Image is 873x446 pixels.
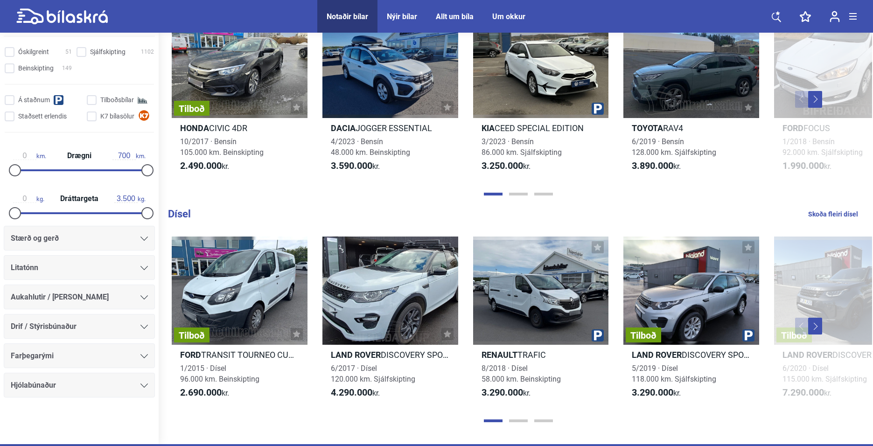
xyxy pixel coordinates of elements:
[172,9,307,180] a: TilboðHondaCIVIC 4DR10/2017 · Bensín105.000 km. Beinskipting2.490.000kr.
[100,95,134,105] span: Tilboðsbílar
[808,318,822,334] button: Next
[534,193,553,195] button: Page 3
[114,195,146,203] span: kg.
[180,364,259,383] span: 1/2015 · Dísel 96.000 km. Beinskipting
[782,350,832,360] b: Land Rover
[322,237,458,407] a: Land RoverDISCOVERY SPORT HSE R-DYNAMIC6/2017 · Dísel120.000 km. Sjálfskipting4.290.000kr.
[630,331,656,340] span: Tilboð
[331,123,356,133] b: Dacia
[482,137,562,157] span: 3/2023 · Bensín 86.000 km. Sjálfskipting
[168,208,191,220] b: Dísel
[322,123,458,133] h2: JOGGER ESSENTIAL
[322,9,458,180] a: DaciaJOGGER ESSENTIAL4/2023 · Bensín48.000 km. Beinskipting3.590.000kr.
[90,47,126,57] span: Sjálfskipting
[484,193,503,195] button: Page 1
[172,237,307,407] a: TilboðFordTRANSIT TOURNEO CUSTOM1/2015 · Dísel96.000 km. Beinskipting2.690.000kr.
[179,104,205,113] span: Tilboð
[62,63,72,73] span: 149
[331,137,410,157] span: 4/2023 · Bensín 48.000 km. Beinskipting
[782,160,831,172] span: kr.
[18,111,67,121] span: Staðsett erlendis
[18,63,54,73] span: Beinskipting
[11,261,38,274] span: Litatónn
[632,123,663,133] b: Toyota
[795,91,809,108] button: Previous
[65,152,94,160] span: Drægni
[482,123,495,133] b: Kia
[11,349,54,362] span: Farþegarými
[830,11,840,22] img: user-login.svg
[534,419,553,422] button: Page 3
[482,350,517,360] b: Renault
[808,208,858,220] a: Skoða fleiri dísel
[623,349,759,360] h2: DISCOVERY SPORT PURE
[327,12,368,21] a: Notaðir bílar
[11,320,77,333] span: Drif / Stýrisbúnaður
[482,364,561,383] span: 8/2018 · Dísel 58.000 km. Beinskipting
[632,364,716,383] span: 5/2019 · Dísel 118.000 km. Sjálfskipting
[331,387,372,398] b: 4.290.000
[18,47,49,57] span: Óskilgreint
[13,152,46,160] span: km.
[100,111,134,121] span: K7 bílasölur
[180,137,264,157] span: 10/2017 · Bensín 105.000 km. Beinskipting
[782,123,803,133] b: Ford
[436,12,474,21] a: Allt um bíla
[632,160,673,171] b: 3.890.000
[782,387,824,398] b: 7.290.000
[172,123,307,133] h2: CIVIC 4DR
[331,387,380,398] span: kr.
[322,349,458,360] h2: DISCOVERY SPORT HSE R-DYNAMIC
[387,12,417,21] a: Nýir bílar
[473,349,609,360] h2: TRAFIC
[484,419,503,422] button: Page 1
[180,160,222,171] b: 2.490.000
[11,379,56,392] span: Hjólabúnaður
[11,291,109,304] span: Aukahlutir / [PERSON_NAME]
[482,387,531,398] span: kr.
[782,137,863,157] span: 1/2018 · Bensín 92.000 km. Sjálfskipting
[331,160,380,172] span: kr.
[781,331,807,340] span: Tilboð
[331,350,381,360] b: Land Rover
[482,160,531,172] span: kr.
[509,419,528,422] button: Page 2
[782,160,824,171] b: 1.990.000
[623,237,759,407] a: TilboðLand RoverDISCOVERY SPORT PURE5/2019 · Dísel118.000 km. Sjálfskipting3.290.000kr.
[65,47,72,57] span: 51
[58,195,101,202] span: Dráttargeta
[172,349,307,360] h2: TRANSIT TOURNEO CUSTOM
[18,95,50,105] span: Á staðnum
[180,160,229,172] span: kr.
[141,47,154,57] span: 1102
[623,123,759,133] h2: RAV4
[632,350,682,360] b: Land Rover
[180,387,222,398] b: 2.690.000
[782,387,831,398] span: kr.
[180,387,229,398] span: kr.
[180,350,201,360] b: Ford
[180,123,209,133] b: Honda
[623,9,759,180] a: ToyotaRAV46/2019 · Bensín128.000 km. Sjálfskipting3.890.000kr.
[632,387,673,398] b: 3.290.000
[632,387,681,398] span: kr.
[13,195,44,203] span: kg.
[492,12,525,21] a: Um okkur
[331,364,415,383] span: 6/2017 · Dísel 120.000 km. Sjálfskipting
[482,387,523,398] b: 3.290.000
[782,364,867,383] span: 6/2020 · Dísel 115.000 km. Sjálfskipting
[473,9,609,180] a: KiaCEED SPECIAL EDITION3/2023 · Bensín86.000 km. Sjálfskipting3.250.000kr.
[473,237,609,407] a: RenaultTRAFIC8/2018 · Dísel58.000 km. Beinskipting3.290.000kr.
[808,91,822,108] button: Next
[11,232,59,245] span: Stærð og gerð
[795,318,809,334] button: Previous
[331,160,372,171] b: 3.590.000
[179,331,205,340] span: Tilboð
[112,152,146,160] span: km.
[482,160,523,171] b: 3.250.000
[509,193,528,195] button: Page 2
